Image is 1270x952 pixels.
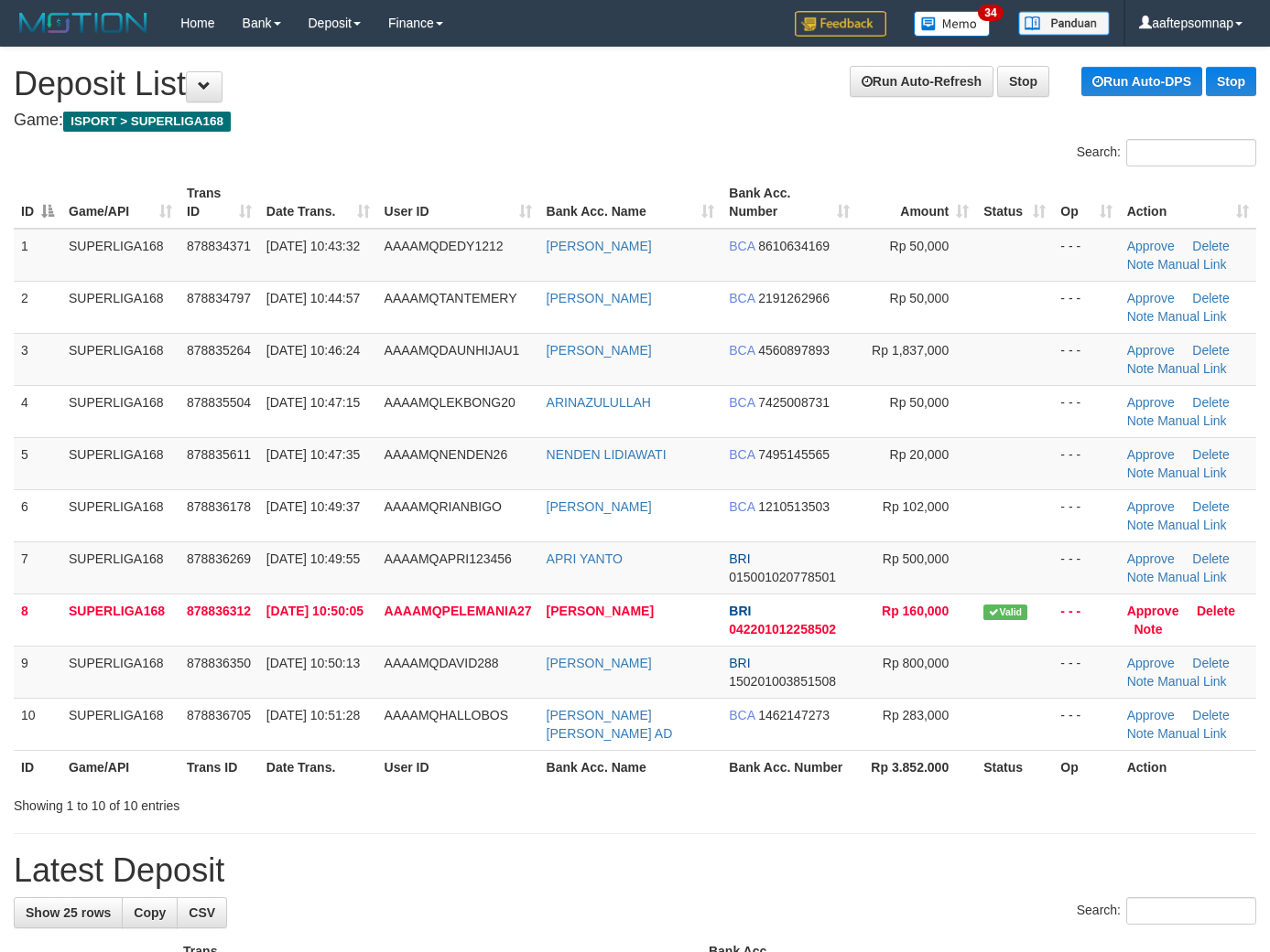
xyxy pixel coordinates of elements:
[179,176,259,229] th: Trans ID: activate to sort column ascending
[14,66,1256,102] h1: Deposit List
[1126,139,1256,166] input: Search:
[61,698,179,750] td: SUPERLIGA168
[729,343,754,358] span: BCA
[729,291,754,305] span: BCA
[385,239,504,253] span: AAAAMQDEDY1212
[385,395,516,410] span: AAAAMQLEKBONG20
[122,897,178,928] a: Copy
[722,176,856,229] th: Bank Acc. Number: activate to sort column ascending
[187,447,251,462] span: 878835611
[983,604,1027,620] span: Valid transaction
[729,604,751,618] span: BRI
[61,385,179,437] td: SUPERLIGA168
[177,897,227,928] a: CSV
[758,447,830,462] span: Copy 7495145565 to clipboard
[377,750,539,784] th: User ID
[1157,413,1227,428] a: Manual Link
[14,229,61,282] td: 1
[547,395,651,410] a: ARINAZULULLAH
[1127,726,1155,741] a: Note
[729,395,754,410] span: BCA
[385,656,499,670] span: AAAAMQDAVID288
[1127,361,1155,376] a: Note
[1157,518,1227,532] a: Manual Link
[26,905,111,920] span: Show 25 rows
[1053,333,1119,385] td: - - -
[1120,176,1256,229] th: Action: activate to sort column ascending
[187,395,251,410] span: 878835504
[890,395,950,410] span: Rp 50,000
[914,11,991,37] img: Button%20Memo.svg
[1018,11,1110,36] img: panduan.png
[978,5,1003,21] span: 34
[1157,309,1227,324] a: Manual Link
[189,905,215,920] span: CSV
[1192,239,1229,253] a: Delete
[1192,551,1229,566] a: Delete
[883,708,949,722] span: Rp 283,000
[1127,343,1175,358] a: Approve
[14,9,153,37] img: MOTION_logo.png
[729,674,836,689] span: Copy 150201003851508 to clipboard
[882,604,949,618] span: Rp 160,000
[377,176,539,229] th: User ID: activate to sort column ascending
[61,333,179,385] td: SUPERLIGA168
[729,570,836,584] span: Copy 015001020778501 to clipboard
[1127,291,1175,305] a: Approve
[1053,281,1119,333] td: - - -
[14,852,1256,889] h1: Latest Deposit
[872,343,949,358] span: Rp 1,837,000
[385,604,532,618] span: AAAAMQPELEMANIA27
[758,708,830,722] span: Copy 1462147273 to clipboard
[1157,361,1227,376] a: Manual Link
[61,437,179,489] td: SUPERLIGA168
[385,551,512,566] span: AAAAMQAPRI123456
[61,594,179,646] td: SUPERLIGA168
[1197,604,1235,618] a: Delete
[1192,291,1229,305] a: Delete
[14,112,1256,130] h4: Game:
[1127,708,1175,722] a: Approve
[1053,437,1119,489] td: - - -
[14,385,61,437] td: 4
[795,11,886,37] img: Feedback.jpg
[61,176,179,229] th: Game/API: activate to sort column ascending
[1077,897,1256,925] label: Search:
[1081,67,1202,96] a: Run Auto-DPS
[758,499,830,514] span: Copy 1210513503 to clipboard
[14,698,61,750] td: 10
[1127,518,1155,532] a: Note
[976,750,1053,784] th: Status
[266,395,360,410] span: [DATE] 10:47:15
[266,291,360,305] span: [DATE] 10:44:57
[1126,897,1256,925] input: Search:
[976,176,1053,229] th: Status: activate to sort column ascending
[266,708,360,722] span: [DATE] 10:51:28
[61,229,179,282] td: SUPERLIGA168
[1127,257,1155,272] a: Note
[187,551,251,566] span: 878836269
[547,656,652,670] a: [PERSON_NAME]
[1157,674,1227,689] a: Manual Link
[547,239,652,253] a: [PERSON_NAME]
[1134,622,1162,636] a: Note
[729,708,754,722] span: BCA
[14,789,516,815] div: Showing 1 to 10 of 10 entries
[385,343,520,358] span: AAAAMQDAUNHIJAU1
[187,239,251,253] span: 878834371
[729,656,750,670] span: BRI
[14,176,61,229] th: ID: activate to sort column descending
[1053,698,1119,750] td: - - -
[61,750,179,784] th: Game/API
[729,447,754,462] span: BCA
[883,656,949,670] span: Rp 800,000
[61,489,179,541] td: SUPERLIGA168
[547,499,652,514] a: [PERSON_NAME]
[1053,594,1119,646] td: - - -
[385,447,508,462] span: AAAAMQNENDEN26
[266,447,360,462] span: [DATE] 10:47:35
[1127,395,1175,410] a: Approve
[547,447,667,462] a: NENDEN LIDIAWATI
[266,551,360,566] span: [DATE] 10:49:55
[14,594,61,646] td: 8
